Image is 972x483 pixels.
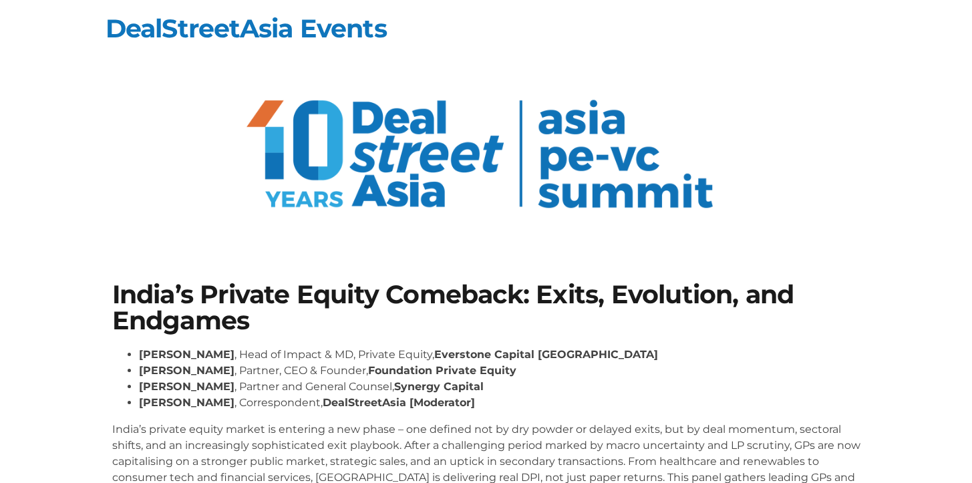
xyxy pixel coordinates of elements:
li: , Correspondent, [139,395,860,411]
li: , Partner, CEO & Founder, [139,363,860,379]
li: , Partner and General Counsel, [139,379,860,395]
strong: [PERSON_NAME] [139,380,234,393]
a: DealStreetAsia Events [106,13,387,44]
strong: DealStreetAsia [Moderator] [323,396,475,409]
strong: [PERSON_NAME] [139,396,234,409]
strong: [PERSON_NAME] [139,348,234,361]
strong: [PERSON_NAME] [139,364,234,377]
strong: Foundation Private Equity [368,364,516,377]
h1: India’s Private Equity Comeback: Exits, Evolution, and Endgames [112,282,860,333]
li: , Head of Impact & MD, Private Equity, [139,347,860,363]
strong: Everstone Capital [GEOGRAPHIC_DATA] [434,348,658,361]
strong: Synergy Capital [394,380,484,393]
